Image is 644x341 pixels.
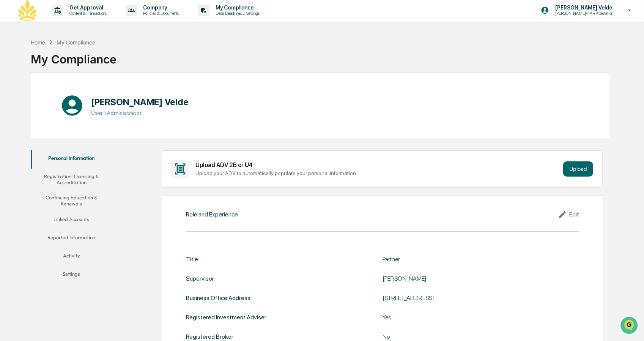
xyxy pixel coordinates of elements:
[31,212,112,230] button: Linked Accounts
[76,167,92,173] span: Pylon
[52,131,97,145] a: 🗄️Attestations
[8,96,20,108] img: Chandler - Maia Wealth
[15,134,49,142] span: Preclearance
[34,58,124,65] div: Start new chat
[186,294,250,302] div: Business Office Address
[129,60,138,69] button: Start new chat
[383,333,572,340] div: No
[383,314,572,321] div: Yes
[63,11,110,16] p: Content & Transactions
[8,58,21,71] img: 1746055101610-c473b297-6a78-478c-a979-82029cc54cd1
[195,170,560,176] div: Upload your ADV to automatically populate your personal information.
[24,103,79,109] span: [PERSON_NAME] Wealth
[55,135,61,141] div: 🗄️
[63,134,94,142] span: Attestations
[31,169,112,190] button: Registration, Licensing & Accreditation
[31,150,112,169] button: Personal Information
[34,65,104,71] div: We're available if you need us!
[31,266,112,284] button: Settings
[15,149,48,156] span: Data Lookup
[137,11,183,16] p: Policies & Documents
[186,314,266,321] div: Registered Investment Adviser
[31,39,45,46] div: Home
[137,5,183,11] p: Company
[91,96,189,107] h1: [PERSON_NAME] Velde
[8,16,138,28] p: How can we help?
[5,146,51,159] a: 🔎Data Lookup
[209,5,263,11] p: My Compliance
[84,103,100,109] span: [DATE]
[186,211,238,218] div: Role and Experience
[80,103,83,109] span: •
[91,110,189,116] h3: User | Administrator
[209,11,263,16] p: Data, Deadlines & Settings
[63,5,110,11] p: Get Approval
[54,167,92,173] a: Powered byPylon
[549,5,617,11] p: [PERSON_NAME] Velde
[8,135,14,141] div: 🖐️
[31,248,112,266] button: Activity
[186,256,198,263] div: Title
[195,161,560,169] div: Upload ADV 2B or U4
[5,131,52,145] a: 🖐️Preclearance
[620,316,640,336] iframe: Open customer support
[31,230,112,248] button: Reported Information
[118,82,138,92] button: See all
[383,256,572,263] div: Partner
[31,150,112,284] div: secondary tabs example
[31,190,112,212] button: Continuing Education & Renewals
[31,46,117,66] div: My Compliance
[383,275,572,282] div: [PERSON_NAME]
[558,210,579,219] div: Edit
[563,161,593,177] button: Upload
[16,58,30,71] img: 6558925923028_b42adfe598fdc8269267_72.jpg
[383,294,572,302] div: [STREET_ADDRESS]
[549,11,617,16] p: [PERSON_NAME]- IAR Attestation
[186,275,214,282] div: Supervisor
[8,84,51,90] div: Past conversations
[57,39,95,46] div: My Compliance
[8,150,14,156] div: 🔎
[186,333,233,340] div: Registered Broker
